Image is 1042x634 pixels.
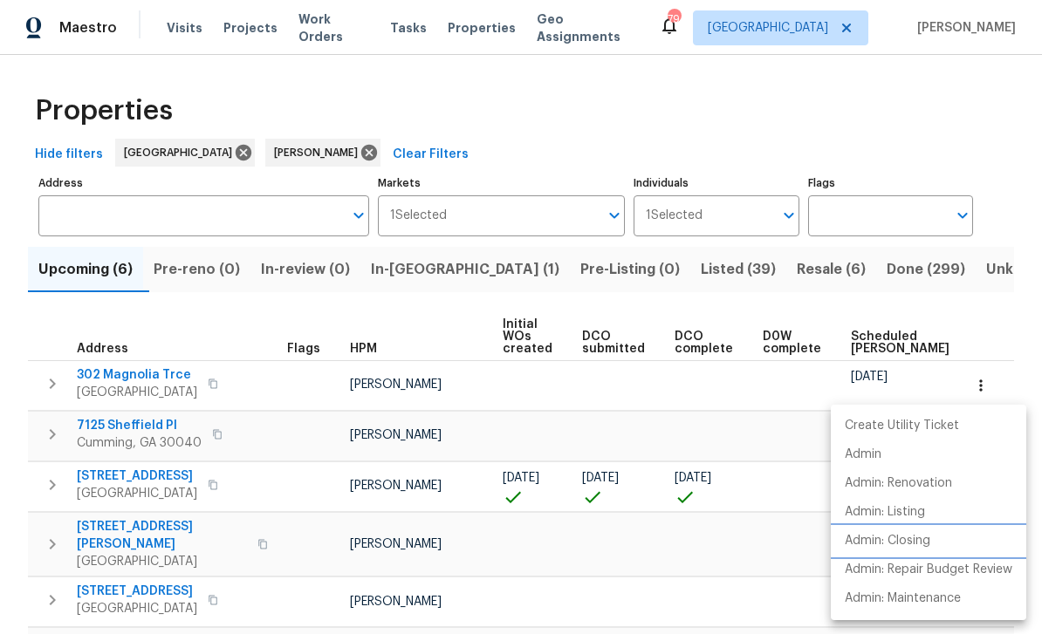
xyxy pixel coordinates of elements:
[845,532,930,550] p: Admin: Closing
[845,561,1012,579] p: Admin: Repair Budget Review
[845,503,925,522] p: Admin: Listing
[845,446,881,464] p: Admin
[845,474,952,493] p: Admin: Renovation
[845,590,961,608] p: Admin: Maintenance
[845,417,959,435] p: Create Utility Ticket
